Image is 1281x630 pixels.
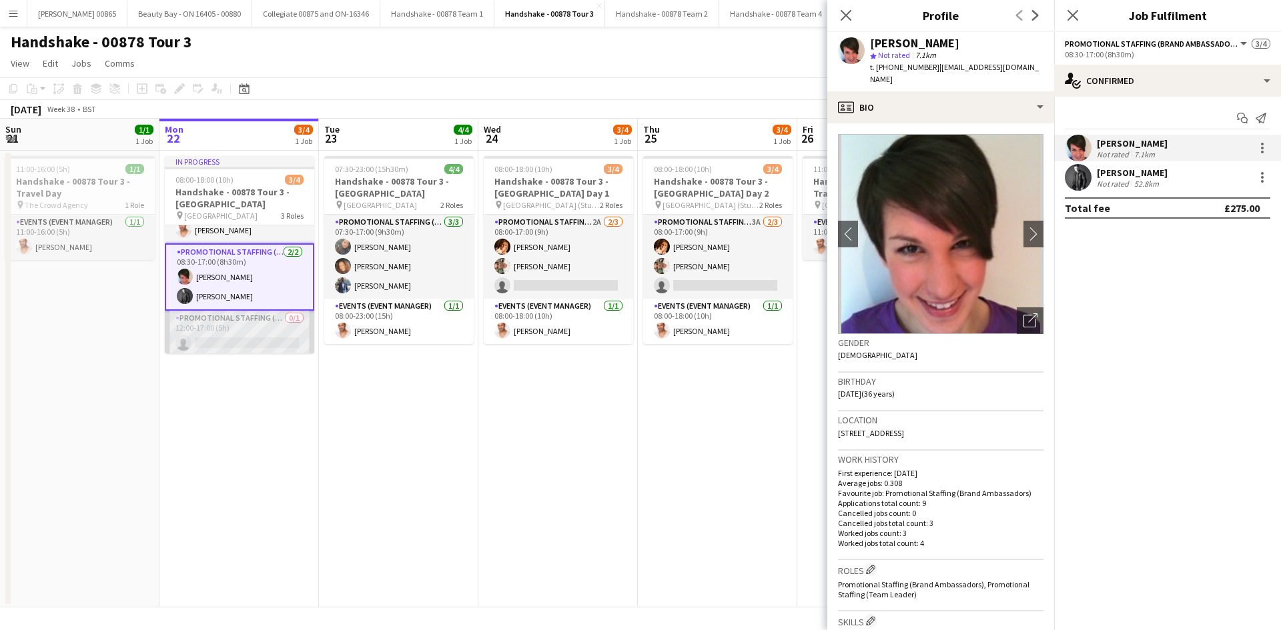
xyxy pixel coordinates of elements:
[43,57,58,69] span: Edit
[605,1,719,27] button: Handshake - 00878 Team 2
[5,123,21,135] span: Sun
[838,337,1043,349] h3: Gender
[803,156,952,260] app-job-card: 11:00-16:00 (5h)1/1Handshake - 00878 Tour 3 - Travel Day [GEOGRAPHIC_DATA] (Hotel)1 RoleEvents (E...
[324,299,474,344] app-card-role: Events (Event Manager)1/108:00-23:00 (15h)[PERSON_NAME]
[324,123,340,135] span: Tue
[1252,39,1270,49] span: 3/4
[454,136,472,146] div: 1 Job
[613,125,632,135] span: 3/4
[838,579,1029,599] span: Promotional Staffing (Brand Ambassadors), Promotional Staffing (Team Leader)
[335,164,408,174] span: 07:30-23:00 (15h30m)
[484,156,633,344] app-job-card: 08:00-18:00 (10h)3/4Handshake - 00878 Tour 3 - [GEOGRAPHIC_DATA] Day 1 [GEOGRAPHIC_DATA] (Student...
[165,156,314,167] div: In progress
[838,538,1043,548] p: Worked jobs total count: 4
[484,299,633,344] app-card-role: Events (Event Manager)1/108:00-18:00 (10h)[PERSON_NAME]
[838,428,904,438] span: [STREET_ADDRESS]
[822,200,920,210] span: [GEOGRAPHIC_DATA] (Hotel)
[763,164,782,174] span: 3/4
[324,175,474,199] h3: Handshake - 00878 Tour 3 - [GEOGRAPHIC_DATA]
[11,32,192,52] h1: Handshake - 00878 Tour 3
[663,200,759,210] span: [GEOGRAPHIC_DATA] (Students Union)
[5,215,155,260] app-card-role: Events (Event Manager)1/111:00-16:00 (5h)[PERSON_NAME]
[878,50,910,60] span: Not rated
[773,125,791,135] span: 3/4
[654,164,712,174] span: 08:00-18:00 (10h)
[838,563,1043,577] h3: Roles
[27,1,127,27] button: [PERSON_NAME] 00865
[163,131,183,146] span: 22
[643,156,793,344] app-job-card: 08:00-18:00 (10h)3/4Handshake - 00878 Tour 3 - [GEOGRAPHIC_DATA] Day 2 [GEOGRAPHIC_DATA] (Student...
[838,498,1043,508] p: Applications total count: 9
[294,125,313,135] span: 3/4
[641,131,660,146] span: 25
[803,123,813,135] span: Fri
[719,1,833,27] button: Handshake - 00878 Team 4
[5,175,155,199] h3: Handshake - 00878 Tour 3 - Travel Day
[322,131,340,146] span: 23
[281,211,304,221] span: 3 Roles
[165,311,314,356] app-card-role: Promotional Staffing (Brand Ambassadors)0/112:00-17:00 (5h)
[1017,307,1043,334] div: Open photos pop-in
[838,468,1043,478] p: First experience: [DATE]
[165,123,183,135] span: Mon
[838,350,917,360] span: [DEMOGRAPHIC_DATA]
[838,508,1043,518] p: Cancelled jobs count: 0
[838,478,1043,488] p: Average jobs: 0.308
[37,55,63,72] a: Edit
[1097,167,1168,179] div: [PERSON_NAME]
[1065,39,1249,49] button: Promotional Staffing (Brand Ambassadors)
[503,200,600,210] span: [GEOGRAPHIC_DATA] (Students Union)
[484,123,501,135] span: Wed
[484,215,633,299] app-card-role: Promotional Staffing (Brand Ambassadors)2A2/308:00-17:00 (9h)[PERSON_NAME][PERSON_NAME]
[870,37,959,49] div: [PERSON_NAME]
[125,200,144,210] span: 1 Role
[1065,39,1238,49] span: Promotional Staffing (Brand Ambassadors)
[870,62,939,72] span: t. [PHONE_NUMBER]
[838,375,1043,387] h3: Birthday
[1097,179,1132,189] div: Not rated
[11,103,41,116] div: [DATE]
[838,518,1043,528] p: Cancelled jobs total count: 3
[5,55,35,72] a: View
[484,175,633,199] h3: Handshake - 00878 Tour 3 - [GEOGRAPHIC_DATA] Day 1
[801,131,813,146] span: 26
[66,55,97,72] a: Jobs
[813,164,867,174] span: 11:00-16:00 (5h)
[184,211,258,221] span: [GEOGRAPHIC_DATA]
[71,57,91,69] span: Jobs
[1132,149,1158,159] div: 7.1km
[127,1,252,27] button: Beauty Bay - ON 16405 - 00880
[99,55,140,72] a: Comms
[838,414,1043,426] h3: Location
[643,299,793,344] app-card-role: Events (Event Manager)1/108:00-18:00 (10h)[PERSON_NAME]
[295,136,312,146] div: 1 Job
[16,164,70,174] span: 11:00-16:00 (5h)
[165,156,314,353] div: In progress08:00-18:00 (10h)3/4Handshake - 00878 Tour 3 - [GEOGRAPHIC_DATA] [GEOGRAPHIC_DATA]3 Ro...
[135,125,153,135] span: 1/1
[600,200,622,210] span: 2 Roles
[1132,179,1162,189] div: 52.8km
[83,104,96,114] div: BST
[759,200,782,210] span: 2 Roles
[324,156,474,344] app-job-card: 07:30-23:00 (15h30m)4/4Handshake - 00878 Tour 3 - [GEOGRAPHIC_DATA] [GEOGRAPHIC_DATA]2 RolesPromo...
[827,7,1054,24] h3: Profile
[1097,137,1168,149] div: [PERSON_NAME]
[344,200,417,210] span: [GEOGRAPHIC_DATA]
[803,175,952,199] h3: Handshake - 00878 Tour 3 - Travel Day
[44,104,77,114] span: Week 38
[5,156,155,260] app-job-card: 11:00-16:00 (5h)1/1Handshake - 00878 Tour 3 - Travel Day The Crowd Agency1 RoleEvents (Event Mana...
[870,62,1039,84] span: | [EMAIL_ADDRESS][DOMAIN_NAME]
[175,175,234,185] span: 08:00-18:00 (10h)
[494,1,605,27] button: Handshake - 00878 Tour 3
[838,528,1043,538] p: Worked jobs count: 3
[643,175,793,199] h3: Handshake - 00878 Tour 3 - [GEOGRAPHIC_DATA] Day 2
[913,50,939,60] span: 7.1km
[494,164,552,174] span: 08:00-18:00 (10h)
[1097,149,1132,159] div: Not rated
[1054,7,1281,24] h3: Job Fulfilment
[604,164,622,174] span: 3/4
